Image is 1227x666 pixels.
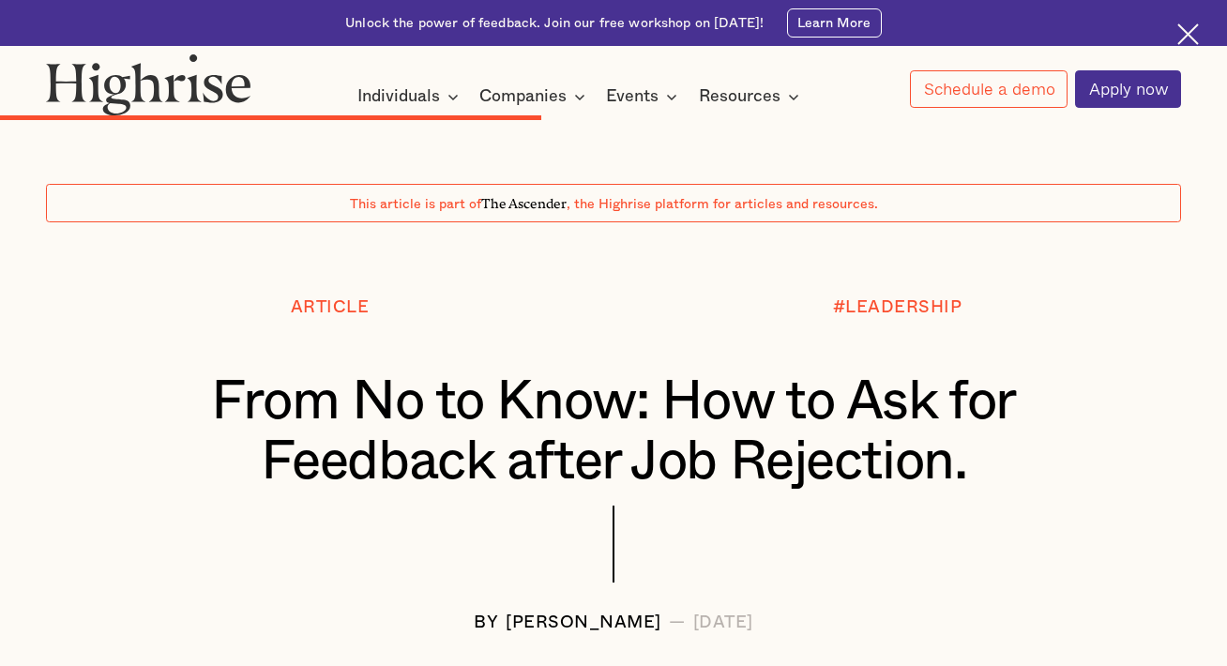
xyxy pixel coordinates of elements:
[567,197,878,211] span: , the Highrise platform for articles and resources.
[699,85,780,108] div: Resources
[350,197,481,211] span: This article is part of
[479,85,591,108] div: Companies
[606,85,683,108] div: Events
[1177,23,1199,45] img: Cross icon
[46,53,251,115] img: Highrise logo
[1075,70,1181,108] a: Apply now
[357,85,440,108] div: Individuals
[606,85,659,108] div: Events
[787,8,882,38] a: Learn More
[481,192,567,208] span: The Ascender
[833,298,962,317] div: #LEADERSHIP
[479,85,567,108] div: Companies
[506,613,661,632] div: [PERSON_NAME]
[291,298,370,317] div: Article
[357,85,464,108] div: Individuals
[699,85,805,108] div: Resources
[693,613,753,632] div: [DATE]
[93,371,1133,492] h1: From No to Know: How to Ask for Feedback after Job Rejection.
[474,613,498,632] div: BY
[910,70,1068,108] a: Schedule a demo
[345,14,764,32] div: Unlock the power of feedback. Join our free workshop on [DATE]!
[669,613,686,632] div: —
